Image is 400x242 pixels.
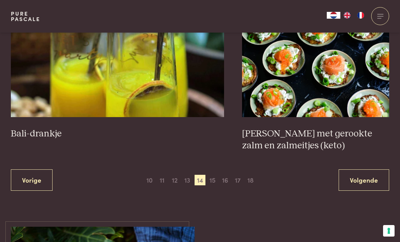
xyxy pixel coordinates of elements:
[144,175,155,186] span: 10
[169,175,180,186] span: 12
[327,12,340,19] div: Language
[327,12,367,19] aside: Language selected: Nederlands
[233,175,243,186] span: 17
[245,175,256,186] span: 18
[182,175,193,186] span: 13
[207,175,218,186] span: 15
[242,128,389,151] h3: [PERSON_NAME] met gerookte zalm en zalmeitjes (keto)
[220,175,231,186] span: 16
[11,11,40,22] a: PurePascale
[339,169,389,191] a: Volgende
[327,12,340,19] a: NL
[195,175,205,186] span: 14
[340,12,367,19] ul: Language list
[11,169,53,191] a: Vorige
[354,12,367,19] a: FR
[157,175,168,186] span: 11
[383,225,395,237] button: Uw voorkeuren voor toestemming voor trackingtechnologieën
[11,128,224,140] h3: Bali-drankje
[340,12,354,19] a: EN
